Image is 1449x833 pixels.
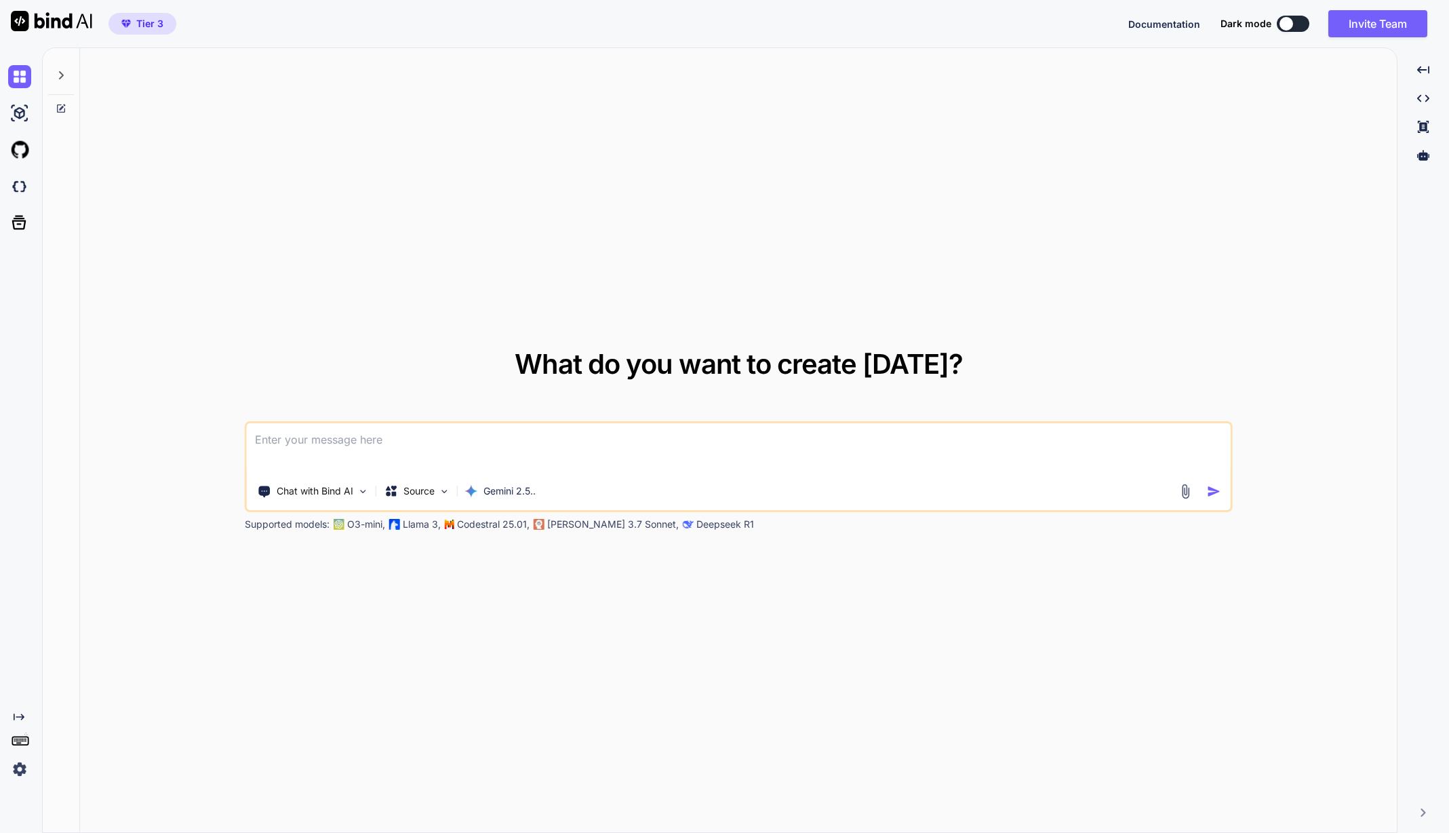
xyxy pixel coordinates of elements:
img: Mistral-AI [445,520,454,529]
button: Documentation [1128,17,1200,31]
img: attachment [1177,484,1193,499]
img: Llama2 [389,519,400,530]
img: icon [1206,484,1220,499]
img: settings [8,758,31,781]
img: Bind AI [11,11,92,31]
span: Dark mode [1220,17,1271,31]
span: Tier 3 [136,17,163,31]
img: darkCloudIdeIcon [8,175,31,198]
img: Pick Tools [357,486,369,497]
img: Gemini 2.5 Pro [464,484,478,498]
p: Llama 3, [403,518,441,531]
img: GPT-4 [334,519,344,530]
img: premium [121,20,131,28]
img: claude [683,519,694,530]
img: claude [534,519,544,530]
button: Invite Team [1328,10,1427,37]
img: chat [8,65,31,88]
p: Source [403,484,435,498]
span: What do you want to create [DATE]? [515,347,963,381]
p: Gemini 2.5.. [483,484,536,498]
p: Chat with Bind AI [277,484,353,498]
button: premiumTier 3 [108,13,176,35]
span: Documentation [1128,18,1200,30]
p: Supported models: [245,518,330,531]
p: [PERSON_NAME] 3.7 Sonnet, [547,518,679,531]
p: O3-mini, [347,518,385,531]
p: Codestral 25.01, [457,518,530,531]
img: Pick Models [439,486,450,497]
img: ai-studio [8,102,31,125]
p: Deepseek R1 [696,518,754,531]
img: githubLight [8,138,31,161]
